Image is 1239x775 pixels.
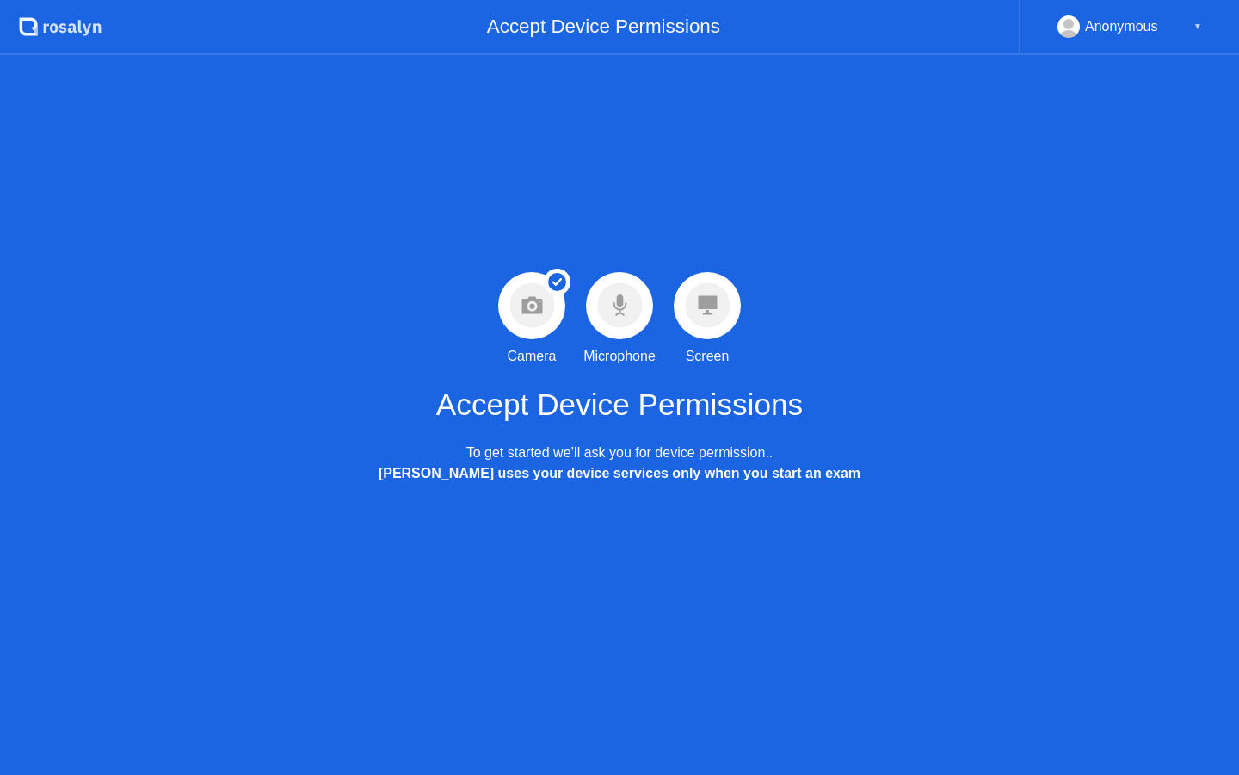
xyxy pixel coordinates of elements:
b: [PERSON_NAME] uses your device services only when you start an exam [379,466,860,480]
div: Screen [686,346,730,367]
div: Camera [508,346,557,367]
h1: Accept Device Permissions [436,382,803,428]
div: To get started we’ll ask you for device permission.. [379,443,860,484]
div: Microphone [583,346,656,367]
div: ▼ [1193,15,1202,38]
div: Anonymous [1085,15,1158,38]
